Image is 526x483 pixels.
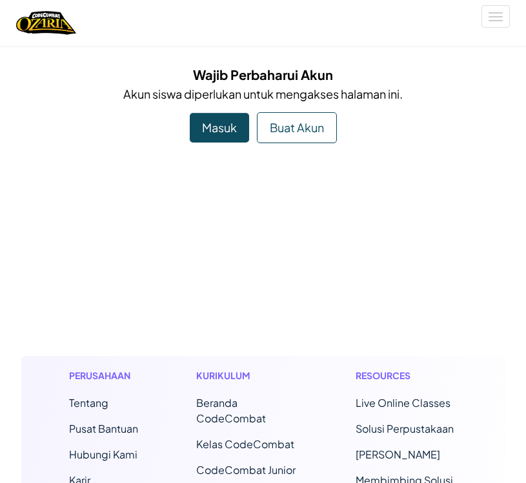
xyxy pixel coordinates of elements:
span: Beranda CodeCombat [196,396,266,425]
p: Akun siswa diperlukan untuk mengakses halaman ini. [31,84,496,103]
span: Hubungi Kami [69,448,137,461]
h1: Kurikulum [196,369,298,382]
h1: Resources [356,369,458,382]
a: Solusi Perpustakaan [356,422,454,435]
a: [PERSON_NAME] [356,448,440,461]
h5: Wajib Perbaharui Akun [31,64,496,84]
a: Ozaria by CodeCombat logo [16,10,76,36]
a: Pusat Bantuan [69,422,138,435]
a: CodeCombat Junior [196,463,296,477]
a: Kelas CodeCombat [196,437,294,451]
div: Buat Akun [257,112,337,143]
a: Tentang [69,396,108,409]
h1: Perusahaan [69,369,138,382]
div: Masuk [190,113,249,143]
a: Live Online Classes [356,396,450,409]
img: Home [16,10,76,36]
